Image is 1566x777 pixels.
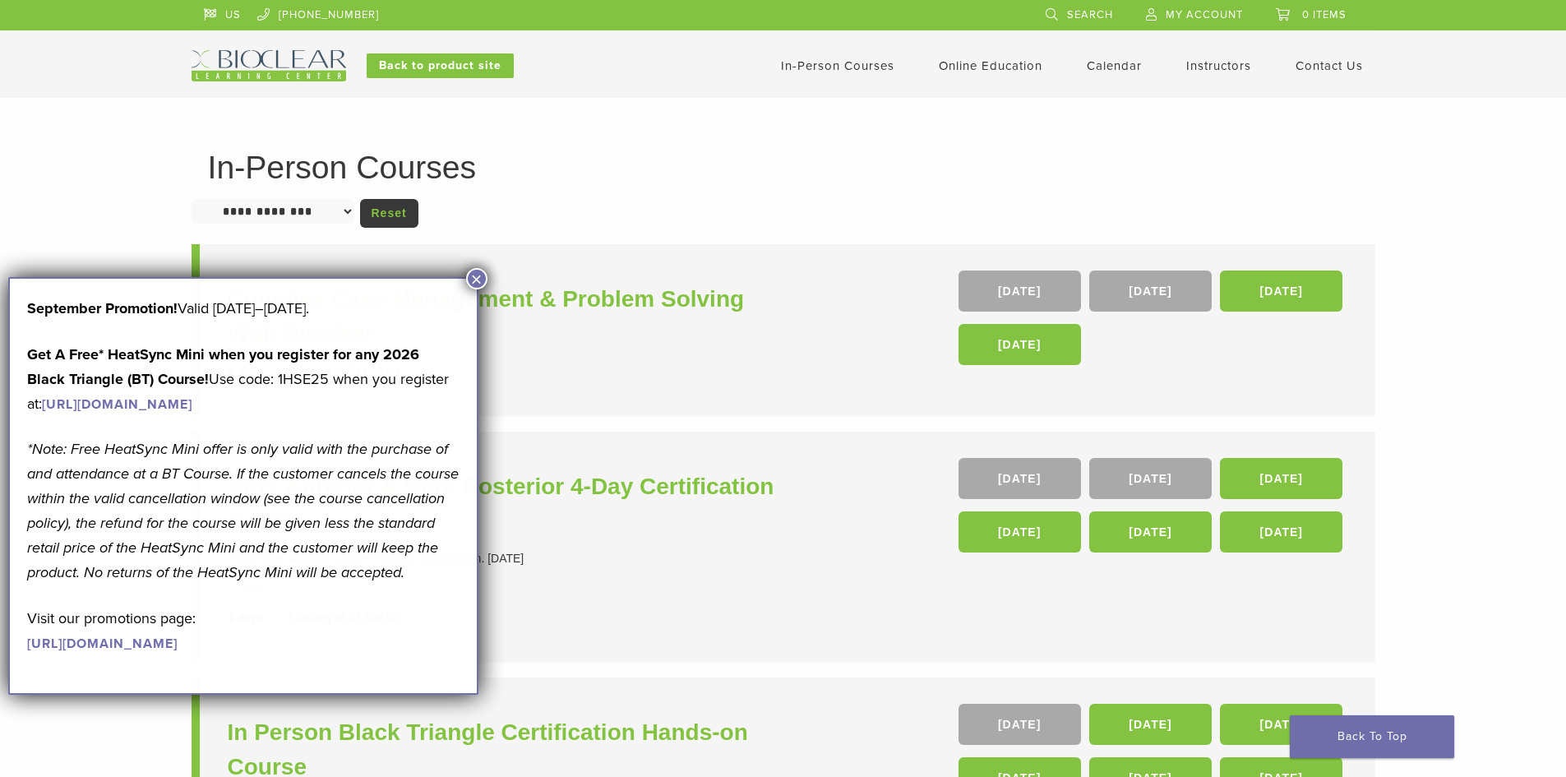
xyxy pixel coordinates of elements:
[1220,458,1342,499] a: [DATE]
[1186,58,1251,73] a: Instructors
[959,324,1081,365] a: [DATE]
[208,151,1359,183] h1: In-Person Courses
[27,299,178,317] b: September Promotion!
[27,345,419,388] strong: Get A Free* HeatSync Mini when you register for any 2026 Black Triangle (BT) Course!
[1089,458,1212,499] a: [DATE]
[959,458,1347,561] div: , , , , ,
[1220,271,1342,312] a: [DATE]
[367,53,514,78] a: Back to product site
[1220,511,1342,553] a: [DATE]
[959,704,1081,745] a: [DATE]
[959,458,1081,499] a: [DATE]
[1087,58,1142,73] a: Calendar
[27,342,460,416] p: Use code: 1HSE25 when you register at:
[959,271,1347,373] div: , , ,
[959,511,1081,553] a: [DATE]
[1089,704,1212,745] a: [DATE]
[192,50,346,81] img: Bioclear
[42,396,192,413] a: [URL][DOMAIN_NAME]
[939,58,1042,73] a: Online Education
[1290,715,1454,758] a: Back To Top
[27,636,178,652] a: [URL][DOMAIN_NAME]
[27,296,460,321] p: Valid [DATE]–[DATE].
[959,271,1081,312] a: [DATE]
[1067,8,1113,21] span: Search
[360,199,418,228] a: Reset
[228,282,788,351] a: Complex Case Management & Problem Solving With Bioclear
[27,606,460,655] p: Visit our promotions page:
[1089,271,1212,312] a: [DATE]
[466,268,487,289] button: Close
[1296,58,1363,73] a: Contact Us
[1220,704,1342,745] a: [DATE]
[1166,8,1243,21] span: My Account
[228,550,788,567] div: 4-Day Core Anterior & Core Posterior Certification. [DATE]
[228,469,788,539] a: Core Anterior & Core Posterior 4-Day Certification Course
[1302,8,1347,21] span: 0 items
[1089,511,1212,553] a: [DATE]
[27,440,459,581] em: *Note: Free HeatSync Mini offer is only valid with the purchase of and attendance at a BT Course....
[781,58,894,73] a: In-Person Courses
